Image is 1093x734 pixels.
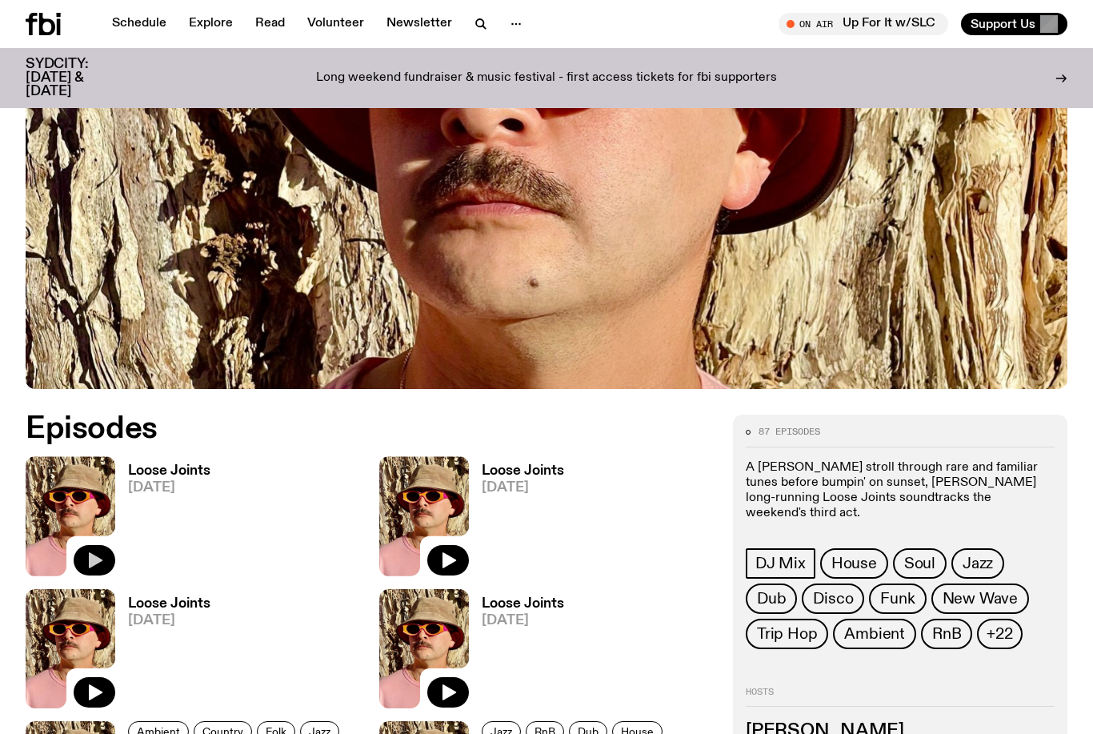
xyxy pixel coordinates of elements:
span: Soul [904,555,935,572]
a: Loose Joints[DATE] [115,597,210,708]
a: Read [246,13,294,35]
button: Support Us [961,13,1067,35]
img: Tyson stands in front of a paperbark tree wearing orange sunglasses, a suede bucket hat and a pin... [26,589,115,708]
a: New Wave [931,584,1029,614]
h3: SYDCITY: [DATE] & [DATE] [26,58,128,98]
span: DJ Mix [755,555,806,572]
a: Ambient [833,619,916,649]
a: Soul [893,548,947,579]
button: +22 [977,619,1022,649]
a: Dub [746,584,797,614]
span: Support Us [971,17,1035,31]
a: Jazz [951,548,1004,579]
h3: Loose Joints [482,597,564,611]
h3: Loose Joints [128,464,210,478]
a: Funk [869,584,926,614]
a: Newsletter [377,13,462,35]
span: Funk [880,590,915,608]
span: Dub [757,590,786,608]
span: +22 [987,625,1012,643]
h2: Hosts [746,688,1055,707]
span: House [831,555,877,572]
h2: Episodes [26,415,714,443]
span: [DATE] [128,614,210,628]
img: Tyson stands in front of a paperbark tree wearing orange sunglasses, a suede bucket hat and a pin... [379,589,469,708]
span: Disco [813,590,853,608]
span: [DATE] [128,481,210,495]
span: New Wave [943,590,1018,608]
a: Trip Hop [746,619,828,649]
a: House [820,548,888,579]
a: RnB [921,619,972,649]
span: 87 episodes [759,427,820,436]
h3: Loose Joints [482,464,564,478]
img: Tyson stands in front of a paperbark tree wearing orange sunglasses, a suede bucket hat and a pin... [379,456,469,576]
a: Explore [179,13,242,35]
button: On AirUp For It w/SLC [779,13,948,35]
p: Long weekend fundraiser & music festival - first access tickets for fbi supporters [316,71,777,86]
h3: Loose Joints [128,597,210,611]
span: [DATE] [482,481,564,495]
span: Trip Hop [757,625,817,643]
span: [DATE] [482,614,564,628]
span: Jazz [963,555,993,572]
a: Loose Joints[DATE] [469,464,564,576]
a: Disco [802,584,864,614]
p: A [PERSON_NAME] stroll through rare and familiar tunes before bumpin' on sunset, [PERSON_NAME] lo... [746,460,1055,522]
img: Tyson stands in front of a paperbark tree wearing orange sunglasses, a suede bucket hat and a pin... [26,456,115,576]
a: Volunteer [298,13,374,35]
a: Loose Joints[DATE] [115,464,210,576]
a: Loose Joints[DATE] [469,597,564,708]
span: RnB [932,625,961,643]
a: DJ Mix [746,548,815,579]
a: Schedule [102,13,176,35]
span: Ambient [844,625,905,643]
